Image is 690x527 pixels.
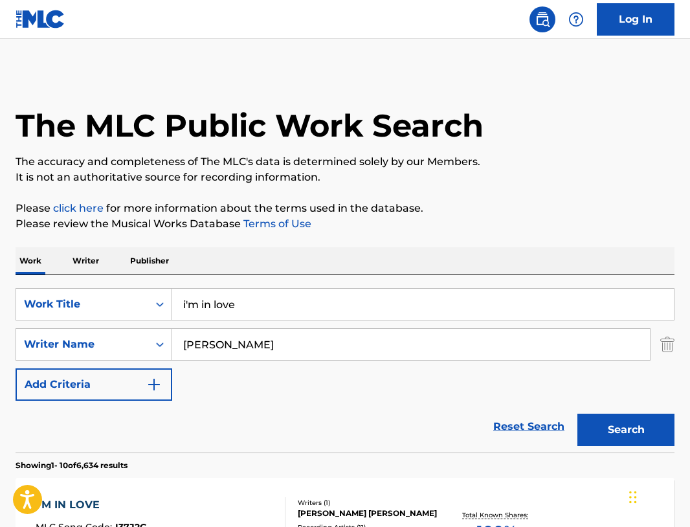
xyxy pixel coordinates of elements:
div: Writer Name [24,337,140,352]
p: Total Known Shares: [462,510,531,520]
button: Add Criteria [16,368,172,401]
p: Work [16,247,45,275]
p: Please for more information about the terms used in the database. [16,201,674,216]
img: MLC Logo [16,10,65,28]
img: Delete Criterion [660,328,674,361]
img: help [568,12,584,27]
p: Showing 1 - 10 of 6,634 results [16,460,128,471]
img: search [535,12,550,27]
p: Writer [69,247,103,275]
a: click here [53,202,104,214]
p: Publisher [126,247,173,275]
div: [PERSON_NAME] [PERSON_NAME] [298,508,442,519]
div: I'M IN LOVE [36,497,147,513]
a: Log In [597,3,674,36]
h1: The MLC Public Work Search [16,106,484,145]
div: Help [563,6,589,32]
a: Reset Search [487,412,571,441]
div: Writers ( 1 ) [298,498,442,508]
a: Public Search [529,6,555,32]
img: 9d2ae6d4665cec9f34b9.svg [146,377,162,392]
p: The accuracy and completeness of The MLC's data is determined solely by our Members. [16,154,674,170]
a: Terms of Use [241,218,311,230]
p: It is not an authoritative source for recording information. [16,170,674,185]
form: Search Form [16,288,674,453]
button: Search [577,414,674,446]
div: Drag [629,478,637,517]
p: Please review the Musical Works Database [16,216,674,232]
div: Work Title [24,297,140,312]
iframe: Chat Widget [625,465,690,527]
